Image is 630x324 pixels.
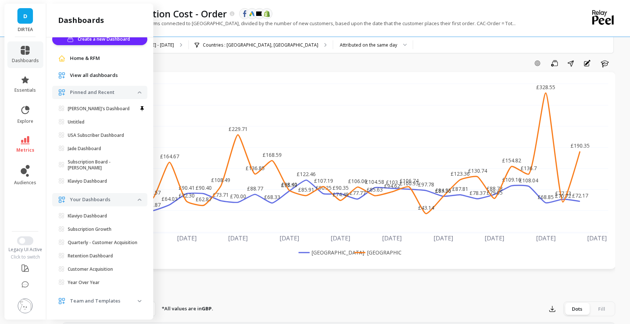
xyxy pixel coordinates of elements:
span: Create a new Dashboard [78,36,132,43]
p: Klaviyo Dashboard [68,178,107,184]
button: Switch to New UI [17,236,33,245]
span: essentials [14,87,36,93]
strong: GBP. [202,305,213,312]
span: View all dashboards [70,72,118,79]
img: api.shopify.svg [264,10,270,17]
p: Your Dashboards [70,196,138,203]
div: Legacy UI Active [4,247,46,253]
img: navigation item icon [58,55,66,62]
button: Create a new Dashboard [52,33,147,45]
a: View all dashboards [70,72,141,79]
p: Retention Dashboard [68,253,113,259]
p: Subscription Growth [68,226,111,232]
p: Year Over Year [68,280,100,286]
div: Dots [565,303,589,315]
p: DIRTEA [12,27,39,33]
span: Home & RFM [70,55,100,62]
p: Klaviyo Dashboard [68,213,107,219]
p: Pinned and Recent [70,89,138,96]
img: navigation item icon [58,297,66,305]
img: down caret icon [138,199,141,201]
p: Quarterly - Customer Acquisition [68,240,137,246]
img: navigation item icon [58,89,66,96]
p: Customer Acquisition [68,266,113,272]
span: metrics [16,147,34,153]
p: Countries : [GEOGRAPHIC_DATA], [GEOGRAPHIC_DATA] [203,42,318,48]
img: api.fb.svg [241,10,248,17]
img: api.klaviyo.svg [256,11,263,16]
div: Fill [589,303,614,315]
div: Attributed on the same day [340,41,397,48]
span: dashboards [12,58,39,64]
p: Subscription Board - [PERSON_NAME] [68,159,138,171]
div: Click to switch [4,254,46,260]
p: USA Subscriber Dashboard [68,132,124,138]
p: Total marketing spend from platforms connected to [GEOGRAPHIC_DATA], divided by the number of new... [62,20,516,27]
p: Untitled [68,119,84,125]
img: profile picture [18,298,33,313]
img: navigation item icon [58,196,66,203]
img: down caret icon [138,300,141,302]
nav: Tabs [62,280,615,297]
h2: dashboards [58,15,104,26]
img: navigation item icon [58,72,66,79]
span: explore [17,118,33,124]
p: *All values are in [162,305,213,313]
img: api.google.svg [249,10,255,17]
p: Jade Dashboard [68,146,101,152]
span: D [23,12,27,20]
img: down caret icon [138,91,141,94]
p: [PERSON_NAME]'s Dashboard [68,106,130,112]
span: audiences [14,180,36,186]
p: Team and Templates [70,297,138,305]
